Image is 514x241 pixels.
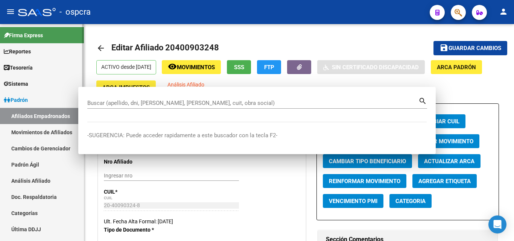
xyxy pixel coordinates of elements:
[104,158,163,166] p: Nro Afiliado
[177,64,215,71] span: Movimientos
[4,96,28,104] span: Padrón
[329,178,400,185] span: Reinformar Movimiento
[6,7,15,16] mat-icon: menu
[264,64,274,71] span: FTP
[104,226,163,234] p: Tipo de Documento *
[167,82,204,88] span: Análisis Afiliado
[424,158,474,165] span: Actualizar ARCA
[4,47,31,56] span: Reportes
[329,158,406,165] span: Cambiar Tipo Beneficiario
[111,43,219,52] span: Editar Afiliado 20400903248
[499,7,508,16] mat-icon: person
[329,198,377,205] span: Vencimiento PMI
[102,84,150,91] span: ARCA Impuestos
[449,45,501,52] span: Guardar cambios
[421,118,459,125] span: Cambiar CUIL
[4,64,33,72] span: Tesorería
[437,64,476,71] span: ARCA Padrón
[168,62,177,71] mat-icon: remove_red_eye
[418,96,427,105] mat-icon: search
[439,43,449,52] mat-icon: save
[234,64,244,71] span: SSS
[96,60,156,74] p: ACTIVO desde [DATE]
[104,188,163,196] p: CUIL
[4,80,28,88] span: Sistema
[104,217,300,226] div: Ult. Fecha Alta Formal: [DATE]
[87,131,427,140] p: -SUGERENCIA: Puede acceder rapidamente a este buscador con la tecla F2-
[4,31,43,39] span: Firma Express
[395,198,426,205] span: Categoria
[488,215,506,233] div: Open Intercom Messenger
[412,138,473,145] span: Agregar Movimiento
[59,4,91,20] span: - ospcra
[96,44,105,53] mat-icon: arrow_back
[332,64,419,71] span: Sin Certificado Discapacidad
[418,178,471,185] span: Agregar Etiqueta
